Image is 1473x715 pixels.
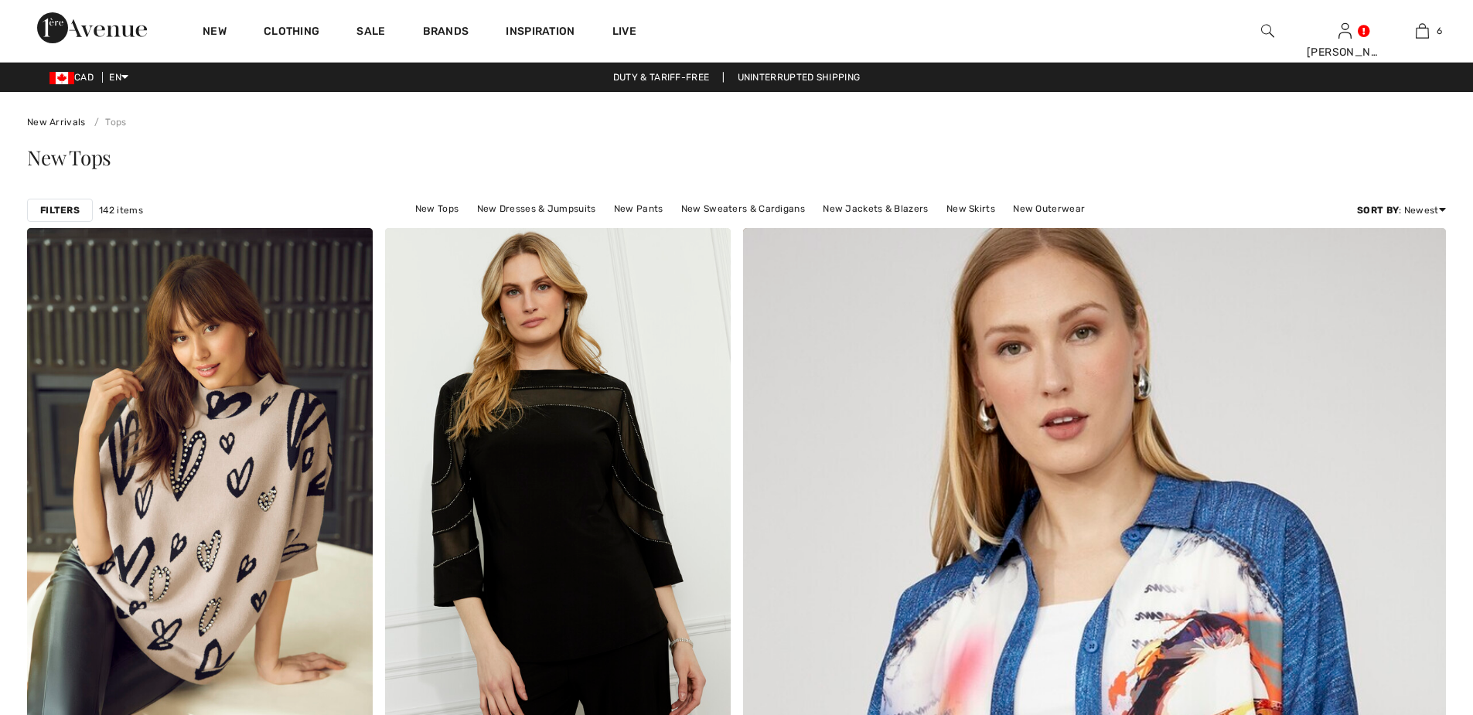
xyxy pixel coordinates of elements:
[40,203,80,217] strong: Filters
[1384,22,1460,40] a: 6
[88,117,127,128] a: Tops
[37,12,147,43] img: 1ère Avenue
[99,203,143,217] span: 142 items
[673,199,813,219] a: New Sweaters & Cardigans
[343,245,356,257] img: heart_black_full.svg
[1338,22,1352,40] img: My Info
[27,144,111,171] span: New Tops
[1005,199,1093,219] a: New Outerwear
[612,23,636,39] a: Live
[49,72,74,84] img: Canadian Dollar
[1357,203,1446,217] div: : Newest
[407,199,466,219] a: New Tops
[49,72,100,83] span: CAD
[109,72,128,83] span: EN
[506,25,575,41] span: Inspiration
[1338,23,1352,38] a: Sign In
[27,117,86,128] a: New Arrivals
[469,199,604,219] a: New Dresses & Jumpsuits
[939,199,1003,219] a: New Skirts
[701,245,714,257] img: heart_black_full.svg
[1416,22,1429,40] img: My Bag
[356,25,385,41] a: Sale
[1437,24,1442,38] span: 6
[1357,205,1399,216] strong: Sort By
[1416,245,1430,257] img: heart_black_full.svg
[264,25,319,41] a: Clothing
[606,199,671,219] a: New Pants
[1307,44,1383,60] div: [PERSON_NAME]
[423,25,469,41] a: Brands
[203,25,227,41] a: New
[1261,22,1274,40] img: search the website
[815,199,936,219] a: New Jackets & Blazers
